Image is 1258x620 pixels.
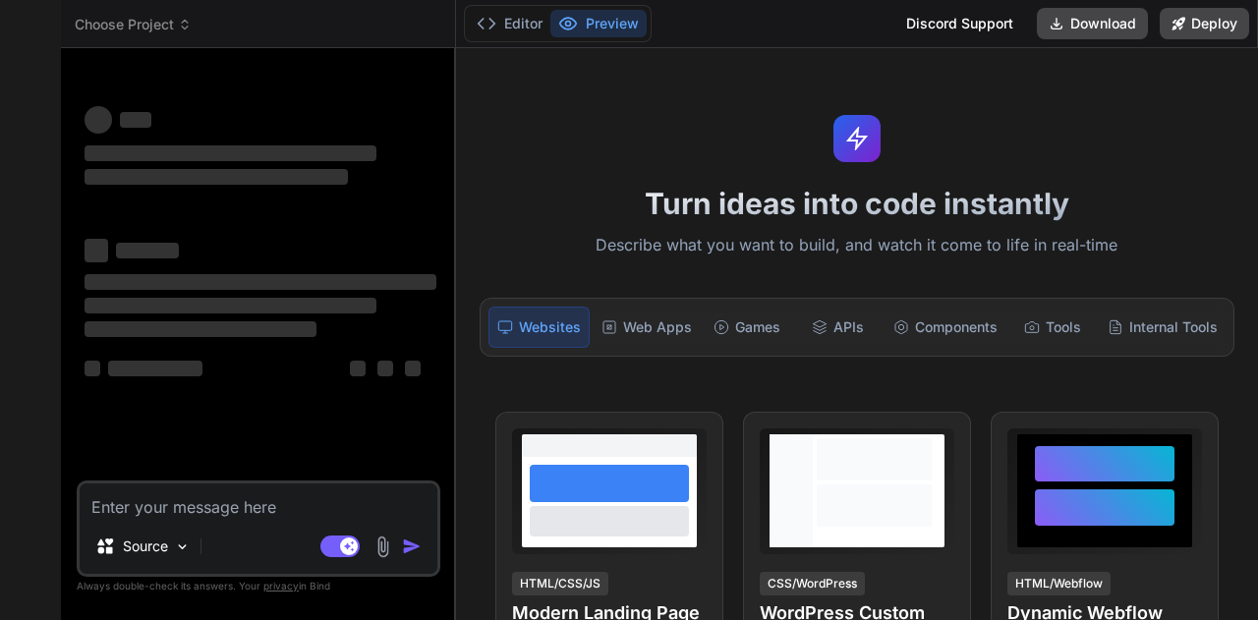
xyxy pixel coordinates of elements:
div: Internal Tools [1100,307,1226,348]
div: Components [886,307,1005,348]
span: ‌ [120,112,151,128]
div: HTML/Webflow [1007,572,1111,595]
span: ‌ [85,361,100,376]
button: Editor [469,10,550,37]
span: ‌ [85,169,348,185]
button: Preview [550,10,647,37]
span: ‌ [85,321,316,337]
img: icon [402,536,422,556]
span: privacy [263,580,299,592]
span: ‌ [85,106,112,134]
span: Choose Project [75,15,192,34]
button: Deploy [1160,8,1249,39]
button: Download [1037,8,1148,39]
span: ‌ [85,298,376,313]
span: ‌ [377,361,393,376]
div: Web Apps [594,307,700,348]
img: attachment [372,535,394,558]
span: ‌ [405,361,421,376]
div: Tools [1009,307,1096,348]
span: ‌ [350,361,366,376]
div: APIs [794,307,881,348]
img: Pick Models [174,538,191,555]
span: ‌ [85,239,108,262]
span: ‌ [85,145,376,161]
div: Games [704,307,790,348]
p: Source [123,536,168,556]
p: Always double-check its answers. Your in Bind [77,577,440,595]
div: CSS/WordPress [760,572,865,595]
div: Discord Support [894,8,1025,39]
div: Websites [488,307,590,348]
span: ‌ [116,243,179,258]
div: HTML/CSS/JS [512,572,608,595]
span: ‌ [108,361,202,376]
p: Describe what you want to build, and watch it come to life in real-time [468,233,1246,258]
span: ‌ [85,274,436,290]
h1: Turn ideas into code instantly [468,186,1246,221]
